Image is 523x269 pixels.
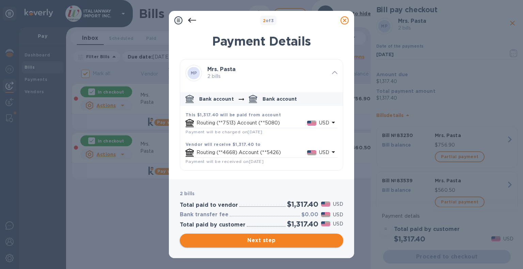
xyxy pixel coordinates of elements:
button: Next step [180,234,343,247]
img: USD [307,150,316,155]
img: USD [321,221,330,226]
p: 2 bills [207,73,327,80]
p: USD [319,119,329,127]
b: MP [191,70,197,75]
b: of 3 [263,18,274,23]
h3: Bank transfer fee [180,212,228,218]
img: USD [321,202,330,206]
p: Bank account [263,96,297,102]
span: 2 [263,18,266,23]
h2: $1,317.40 [287,220,318,228]
h3: $0.00 [301,212,318,218]
p: Routing (**7513) Account (**5080) [196,119,307,127]
span: Payment will be received on [DATE] [186,159,264,164]
b: 2 bills [180,191,194,196]
p: USD [333,220,343,228]
span: Payment will be charged on [DATE] [186,129,263,134]
h3: Total paid to vendor [180,202,238,208]
p: USD [333,201,343,208]
span: Next step [185,236,338,245]
p: USD [333,211,343,218]
div: MPMrs. Pasta 2 bills [180,60,343,87]
p: Bank account [199,96,234,102]
h1: Payment Details [180,34,343,48]
h2: $1,317.40 [287,200,318,208]
div: default-method [180,89,343,170]
p: Routing (**4668) Account (**5426) [196,149,307,156]
h3: Total paid by customer [180,222,245,228]
b: Mrs. Pasta [207,66,236,72]
b: Vendor will receive $1,317.40 to [186,142,261,147]
img: USD [321,212,330,217]
p: USD [319,149,329,156]
b: This $1,317.40 will be paid from account [186,112,281,117]
img: USD [307,121,316,125]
